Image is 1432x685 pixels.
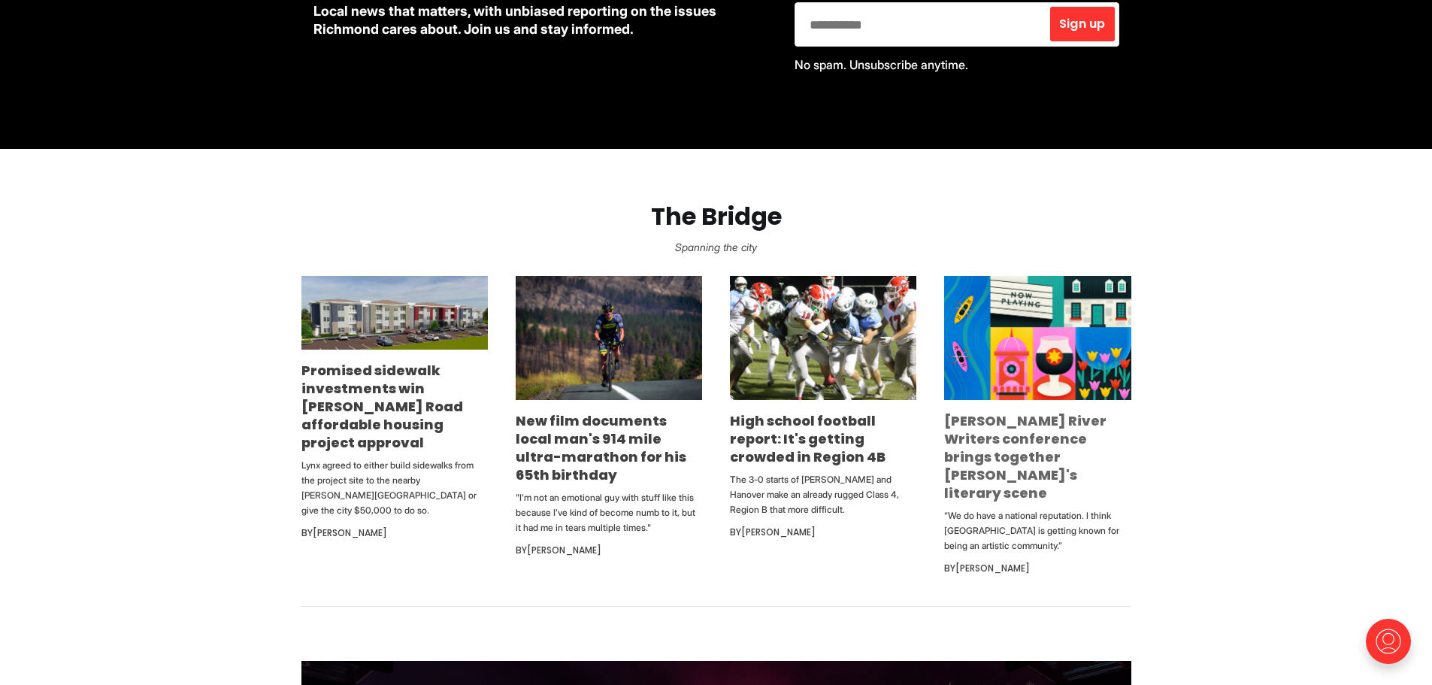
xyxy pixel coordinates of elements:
a: [PERSON_NAME] [527,544,601,556]
p: The 3-0 starts of [PERSON_NAME] and Hanover make an already rugged Class 4, Region B that more di... [730,472,916,517]
a: [PERSON_NAME] [313,526,387,539]
p: Local news that matters, with unbiased reporting on the issues Richmond cares about. Join us and ... [313,2,770,38]
img: James River Writers conference brings together Richmond's literary scene [944,276,1131,400]
p: “We do have a national reputation. I think [GEOGRAPHIC_DATA] is getting known for being an artist... [944,508,1131,553]
a: [PERSON_NAME] [955,562,1030,574]
div: By [944,559,1131,577]
img: Promised sidewalk investments win Snead Road affordable housing project approval [301,276,488,350]
div: By [301,524,488,542]
a: [PERSON_NAME] River Writers conference brings together [PERSON_NAME]'s literary scene [944,411,1107,502]
button: Sign up [1050,7,1114,41]
a: Promised sidewalk investments win [PERSON_NAME] Road affordable housing project approval [301,361,463,452]
a: High school football report: It's getting crowded in Region 4B [730,411,886,466]
span: Sign up [1059,18,1105,30]
div: By [516,541,702,559]
iframe: portal-trigger [1353,611,1432,685]
h2: The Bridge [24,203,1408,231]
span: No spam. Unsubscribe anytime. [795,57,968,72]
a: New film documents local man's 914 mile ultra-marathon for his 65th birthday [516,411,686,484]
img: High school football report: It's getting crowded in Region 4B [730,276,916,400]
div: By [730,523,916,541]
a: [PERSON_NAME] [741,526,816,538]
p: Spanning the city [24,237,1408,258]
p: "I’m not an emotional guy with stuff like this because I’ve kind of become numb to it, but it had... [516,490,702,535]
img: New film documents local man's 914 mile ultra-marathon for his 65th birthday [516,276,702,401]
p: Lynx agreed to either build sidewalks from the project site to the nearby [PERSON_NAME][GEOGRAPHI... [301,458,488,518]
